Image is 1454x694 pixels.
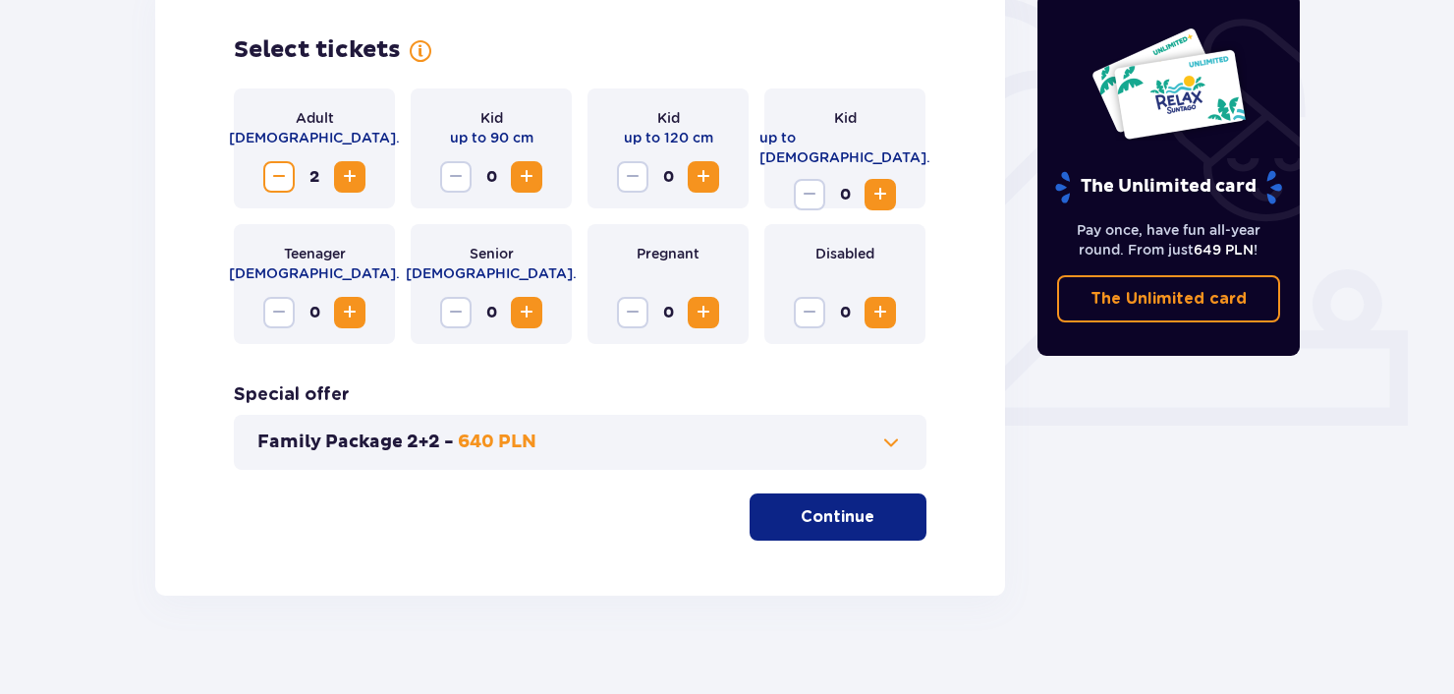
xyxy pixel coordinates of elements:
[865,297,896,328] button: Increase
[229,128,400,147] p: [DEMOGRAPHIC_DATA].
[475,297,507,328] span: 0
[759,128,930,167] p: up to [DEMOGRAPHIC_DATA].
[829,297,861,328] span: 0
[234,383,350,407] p: Special offer
[458,431,536,454] p: 640 PLN
[406,263,577,283] p: [DEMOGRAPHIC_DATA].
[334,161,365,193] button: Increase
[794,179,825,210] button: Decrease
[296,108,334,128] p: Adult
[234,35,401,65] p: Select tickets
[794,297,825,328] button: Decrease
[284,244,346,263] p: Teenager
[1057,275,1281,322] a: The Unlimited card
[624,128,713,147] p: up to 120 cm
[1053,170,1284,204] p: The Unlimited card
[511,161,542,193] button: Increase
[263,161,295,193] button: Decrease
[834,108,857,128] p: Kid
[229,263,400,283] p: [DEMOGRAPHIC_DATA].
[865,179,896,210] button: Increase
[657,108,680,128] p: Kid
[440,297,472,328] button: Decrease
[334,297,365,328] button: Increase
[829,179,861,210] span: 0
[480,108,503,128] p: Kid
[263,297,295,328] button: Decrease
[1057,220,1281,260] p: Pay once, have fun all-year round. From just !
[801,506,874,528] p: Continue
[652,297,684,328] span: 0
[299,161,330,193] span: 2
[470,244,514,263] p: Senior
[652,161,684,193] span: 0
[511,297,542,328] button: Increase
[750,493,926,541] button: Continue
[637,244,699,263] p: Pregnant
[1090,288,1247,310] p: The Unlimited card
[257,431,454,454] p: Family Package 2+2 -
[688,161,719,193] button: Increase
[257,431,903,454] button: Family Package 2+2 -640 PLN
[299,297,330,328] span: 0
[617,161,648,193] button: Decrease
[617,297,648,328] button: Decrease
[815,244,874,263] p: Disabled
[1194,242,1254,258] span: 649 PLN
[688,297,719,328] button: Increase
[475,161,507,193] span: 0
[440,161,472,193] button: Decrease
[450,128,533,147] p: up to 90 cm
